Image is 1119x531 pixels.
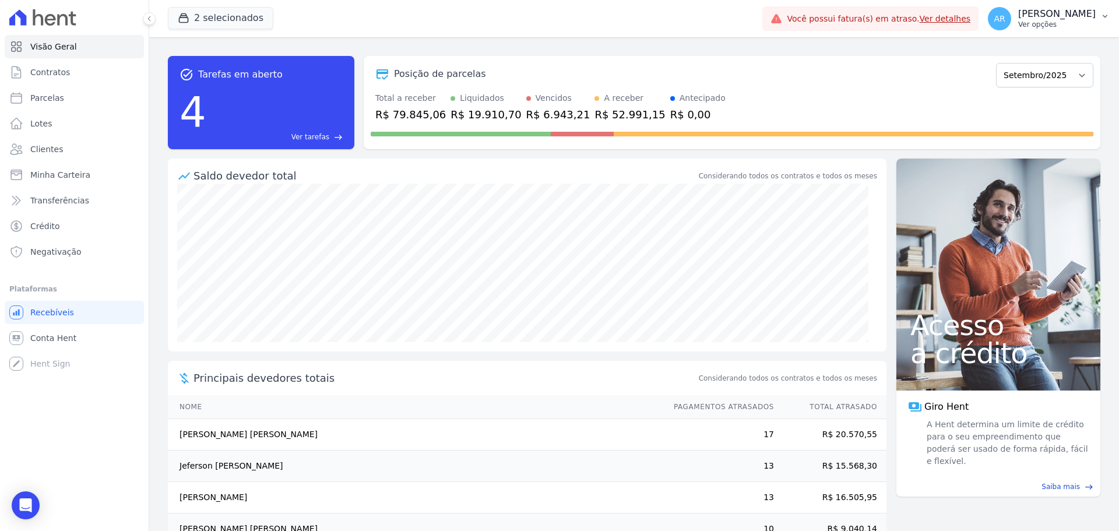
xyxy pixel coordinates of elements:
[30,195,89,206] span: Transferências
[663,395,775,419] th: Pagamentos Atrasados
[910,311,1086,339] span: Acesso
[30,92,64,104] span: Parcelas
[1018,20,1096,29] p: Ver opções
[1041,481,1080,492] span: Saiba mais
[168,395,663,419] th: Nome
[12,491,40,519] div: Open Intercom Messenger
[994,15,1005,23] span: AR
[5,240,144,263] a: Negativação
[30,143,63,155] span: Clientes
[604,92,643,104] div: A receber
[168,482,663,514] td: [PERSON_NAME]
[536,92,572,104] div: Vencidos
[30,169,90,181] span: Minha Carteira
[5,61,144,84] a: Contratos
[594,107,665,122] div: R$ 52.991,15
[663,419,775,451] td: 17
[375,92,446,104] div: Total a receber
[1018,8,1096,20] p: [PERSON_NAME]
[670,107,726,122] div: R$ 0,00
[787,13,970,25] span: Você possui fatura(s) em atraso.
[5,112,144,135] a: Lotes
[30,220,60,232] span: Crédito
[5,35,144,58] a: Visão Geral
[924,419,1089,467] span: A Hent determina um limite de crédito para o seu empreendimento que poderá ser usado de forma ráp...
[460,92,504,104] div: Liquidados
[30,307,74,318] span: Recebíveis
[168,419,663,451] td: [PERSON_NAME] [PERSON_NAME]
[775,395,886,419] th: Total Atrasado
[375,107,446,122] div: R$ 79.845,06
[30,332,76,344] span: Conta Hent
[180,68,193,82] span: task_alt
[5,138,144,161] a: Clientes
[198,68,283,82] span: Tarefas em aberto
[291,132,329,142] span: Ver tarefas
[903,481,1093,492] a: Saiba mais east
[5,86,144,110] a: Parcelas
[775,451,886,482] td: R$ 15.568,30
[5,326,144,350] a: Conta Hent
[30,118,52,129] span: Lotes
[394,67,486,81] div: Posição de parcelas
[193,370,696,386] span: Principais devedores totais
[699,171,877,181] div: Considerando todos os contratos e todos os meses
[5,189,144,212] a: Transferências
[979,2,1119,35] button: AR [PERSON_NAME] Ver opções
[663,482,775,514] td: 13
[5,301,144,324] a: Recebíveis
[920,14,971,23] a: Ver detalhes
[30,66,70,78] span: Contratos
[924,400,969,414] span: Giro Hent
[168,7,273,29] button: 2 selecionados
[211,132,343,142] a: Ver tarefas east
[775,482,886,514] td: R$ 16.505,95
[193,168,696,184] div: Saldo devedor total
[180,82,206,142] div: 4
[30,41,77,52] span: Visão Geral
[910,339,1086,367] span: a crédito
[168,451,663,482] td: Jeferson [PERSON_NAME]
[334,133,343,142] span: east
[5,214,144,238] a: Crédito
[775,419,886,451] td: R$ 20.570,55
[1085,483,1093,491] span: east
[526,107,590,122] div: R$ 6.943,21
[30,246,82,258] span: Negativação
[5,163,144,187] a: Minha Carteira
[451,107,521,122] div: R$ 19.910,70
[9,282,139,296] div: Plataformas
[680,92,726,104] div: Antecipado
[663,451,775,482] td: 13
[699,373,877,384] span: Considerando todos os contratos e todos os meses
